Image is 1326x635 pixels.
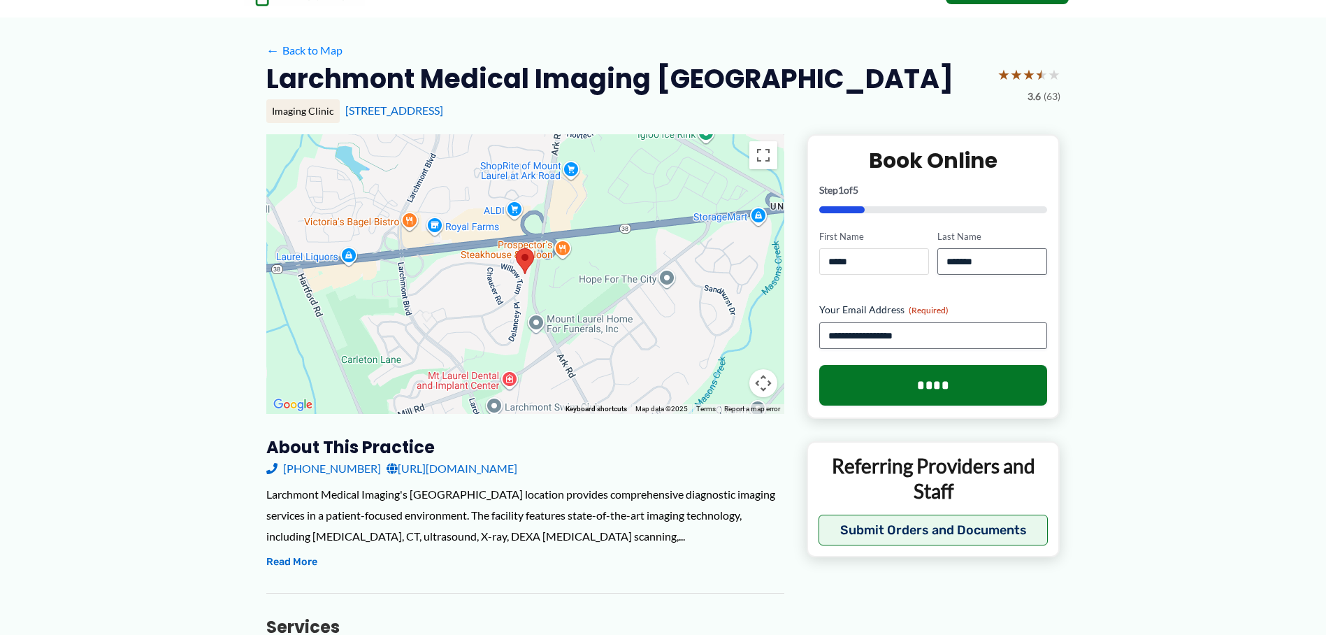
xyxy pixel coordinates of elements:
[635,405,688,413] span: Map data ©2025
[819,185,1048,195] p: Step of
[266,458,381,479] a: [PHONE_NUMBER]
[266,436,784,458] h3: About this practice
[266,99,340,123] div: Imaging Clinic
[997,62,1010,87] span: ★
[819,147,1048,174] h2: Book Online
[1048,62,1060,87] span: ★
[270,396,316,414] img: Google
[1044,87,1060,106] span: (63)
[853,184,858,196] span: 5
[266,43,280,57] span: ←
[696,405,716,413] a: Terms (opens in new tab)
[749,369,777,397] button: Map camera controls
[1035,62,1048,87] span: ★
[266,484,784,546] div: Larchmont Medical Imaging's [GEOGRAPHIC_DATA] location provides comprehensive diagnostic imaging ...
[749,141,777,169] button: Toggle fullscreen view
[819,230,929,243] label: First Name
[819,453,1048,504] p: Referring Providers and Staff
[266,554,317,571] button: Read More
[937,230,1047,243] label: Last Name
[565,404,627,414] button: Keyboard shortcuts
[266,40,343,61] a: ←Back to Map
[1028,87,1041,106] span: 3.6
[909,305,949,315] span: (Required)
[345,104,443,117] a: [STREET_ADDRESS]
[1010,62,1023,87] span: ★
[387,458,517,479] a: [URL][DOMAIN_NAME]
[819,515,1048,545] button: Submit Orders and Documents
[724,405,780,413] a: Report a map error
[270,396,316,414] a: Open this area in Google Maps (opens a new window)
[838,184,844,196] span: 1
[1023,62,1035,87] span: ★
[819,303,1048,317] label: Your Email Address
[266,62,953,96] h2: Larchmont Medical Imaging [GEOGRAPHIC_DATA]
